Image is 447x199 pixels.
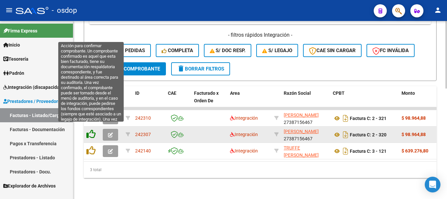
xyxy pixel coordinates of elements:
mat-icon: delete [177,65,185,72]
span: S/ Doc Resp. [210,48,246,53]
strong: Factura C: 2 - 321 [350,116,386,121]
span: Firma Express [3,27,37,34]
datatable-header-cell: ID [133,86,165,115]
i: Descargar documento [341,113,350,124]
div: 27387156467 [284,111,328,125]
span: Explorador de Archivos [3,182,56,189]
span: Conf. no pedidas [95,48,145,53]
span: TRUFFE [PERSON_NAME] [284,145,319,158]
i: Descargar documento [341,129,350,140]
span: 242310 [135,115,151,121]
button: S/ legajo [256,44,298,57]
span: [PERSON_NAME] [284,129,319,134]
strong: $ 98.964,88 [402,132,426,137]
h4: - filtros rápidos Integración - [89,31,431,39]
datatable-header-cell: CAE [165,86,191,115]
span: 242140 [135,148,151,153]
div: 20305238113 [284,144,328,158]
span: FC Inválida [372,48,409,53]
datatable-header-cell: Razón Social [281,86,330,115]
strong: Factura C: 2 - 320 [350,132,386,137]
span: Buscar Comprobante [95,66,160,72]
span: Completa [162,48,193,53]
button: Buscar Comprobante [89,62,166,75]
span: [PERSON_NAME] [284,112,319,118]
span: Prestadores / Proveedores [3,98,63,105]
mat-icon: person [434,6,442,14]
span: Integración [230,148,258,153]
strong: Factura C: 3 - 121 [350,149,386,154]
span: Integración [230,115,258,121]
span: Monto [402,90,415,96]
strong: $ 639.276,80 [402,148,428,153]
datatable-header-cell: Area [227,86,272,115]
span: Razón Social [284,90,311,96]
button: Conf. no pedidas [89,44,151,57]
span: Integración (discapacidad) [3,84,64,91]
span: Inicio [3,41,20,49]
button: Completa [156,44,199,57]
button: S/ Doc Resp. [204,44,252,57]
span: ID [135,90,139,96]
span: CAE SIN CARGAR [309,48,356,53]
mat-icon: search [95,65,103,72]
span: CPBT [333,90,345,96]
span: Area [230,90,240,96]
button: FC Inválida [367,44,415,57]
span: 242307 [135,132,151,137]
datatable-header-cell: Monto [399,86,438,115]
strong: $ 98.964,88 [402,115,426,121]
span: Facturado x Orden De [194,90,219,103]
div: Open Intercom Messenger [425,177,440,192]
datatable-header-cell: CPBT [330,86,399,115]
span: Integración [230,132,258,137]
i: Descargar documento [341,146,350,156]
span: - osdop [52,3,77,18]
span: S/ legajo [262,48,292,53]
div: 3 total [84,162,437,178]
datatable-header-cell: Facturado x Orden De [191,86,227,115]
mat-icon: menu [5,6,13,14]
span: CAE [168,90,176,96]
button: Borrar Filtros [171,62,230,75]
span: Tesorería [3,55,28,63]
div: 27387156467 [284,128,328,142]
button: CAE SIN CARGAR [303,44,362,57]
span: Borrar Filtros [177,66,224,72]
span: Padrón [3,70,24,77]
